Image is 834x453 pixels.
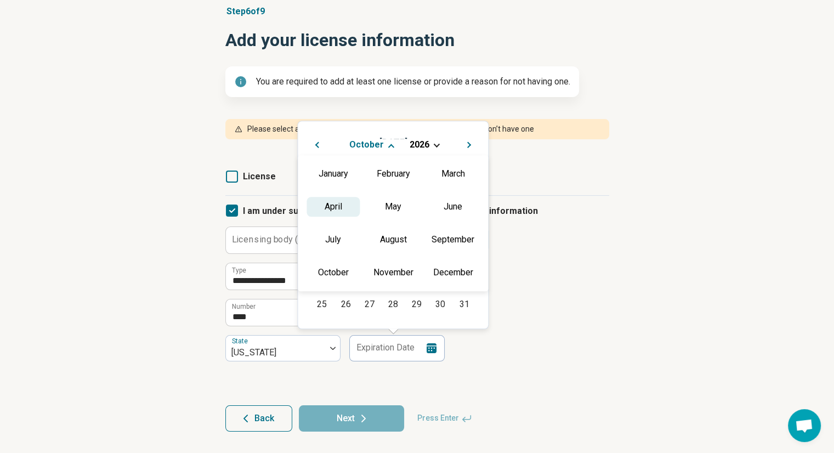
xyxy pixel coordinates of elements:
button: Back [225,405,292,432]
label: State [232,337,250,344]
div: Choose Monday, October 26th, 2026 [334,292,358,316]
p: Step 6 of 9 [225,5,609,18]
div: Choose Wednesday, October 28th, 2026 [381,292,405,316]
span: October [349,139,383,150]
div: May [366,197,419,217]
div: Choose Sunday, October 25th, 2026 [310,292,334,316]
h2: [DATE] [307,134,479,150]
label: Number [232,303,256,310]
div: April [307,197,360,217]
div: July [307,230,360,250]
div: October [307,263,360,282]
h1: Add your license information [225,27,609,53]
div: March [426,164,479,184]
span: 2026 [409,139,429,150]
div: September [426,230,479,250]
span: Back [254,414,274,423]
input: credential.supervisorLicense.0.name [226,263,454,290]
div: Open chat [788,409,821,442]
div: Choose Thursday, October 29th, 2026 [405,292,429,316]
button: Next [299,405,404,432]
div: Choose Saturday, October 31st, 2026 [452,292,476,316]
button: Next Month [462,134,479,152]
div: Please select at least one accreditation/license type or a reason you don’t have one [247,123,534,135]
div: August [366,230,419,250]
div: Choose Tuesday, October 27th, 2026 [358,292,381,316]
button: 2026 [409,139,429,150]
div: January [307,164,360,184]
div: February [366,164,419,184]
div: June [426,197,479,217]
label: Type [232,267,246,274]
button: October [348,139,384,150]
div: December [426,263,479,282]
span: Press Enter [411,405,479,432]
div: November [366,263,419,282]
label: Licensing body (optional) [232,235,333,244]
div: Month October, 2026 [310,197,476,316]
div: Choose Date [297,121,489,329]
p: You are required to add at least one license or provide a reason for not having one. [256,75,570,88]
span: License [243,171,276,182]
button: Previous Month [307,134,324,152]
span: I am under supervision, so I will list my supervisor’s license information [243,206,538,216]
div: Choose Friday, October 30th, 2026 [429,292,452,316]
